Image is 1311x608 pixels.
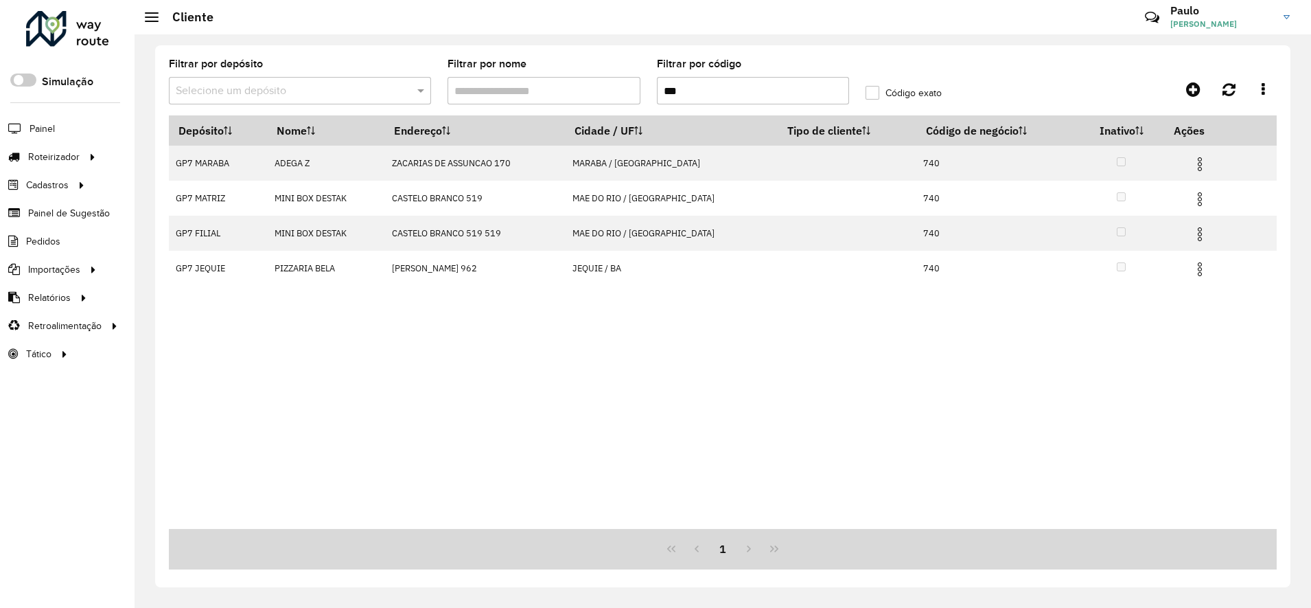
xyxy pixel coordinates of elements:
button: 1 [710,536,736,562]
td: [PERSON_NAME] 962 [384,251,565,286]
th: Depósito [169,116,267,146]
td: GP7 MARABA [169,146,267,181]
td: 740 [916,216,1079,251]
label: Código exato [866,86,942,100]
span: [PERSON_NAME] [1170,18,1273,30]
td: CASTELO BRANCO 519 519 [384,216,565,251]
td: ZACARIAS DE ASSUNCAO 170 [384,146,565,181]
td: ADEGA Z [267,146,384,181]
th: Cidade / UF [566,116,778,146]
a: Contato Rápido [1137,3,1167,32]
td: GP7 FILIAL [169,216,267,251]
span: Cadastros [26,178,69,192]
span: Pedidos [26,234,60,249]
td: MAE DO RIO / [GEOGRAPHIC_DATA] [566,181,778,216]
span: Importações [28,262,80,277]
span: Painel de Sugestão [28,206,110,221]
span: Retroalimentação [28,319,102,333]
td: 740 [916,251,1079,286]
span: Painel [30,122,55,136]
td: 740 [916,146,1079,181]
th: Tipo de cliente [778,116,916,146]
th: Ações [1164,116,1246,145]
td: GP7 JEQUIE [169,251,267,286]
h2: Cliente [159,10,213,25]
h3: Paulo [1170,4,1273,17]
td: MINI BOX DESTAK [267,216,384,251]
td: JEQUIE / BA [566,251,778,286]
label: Filtrar por nome [448,56,526,72]
th: Nome [267,116,384,146]
td: MARABA / [GEOGRAPHIC_DATA] [566,146,778,181]
th: Endereço [384,116,565,146]
td: MINI BOX DESTAK [267,181,384,216]
td: CASTELO BRANCO 519 [384,181,565,216]
span: Roteirizador [28,150,80,164]
label: Filtrar por código [657,56,741,72]
td: GP7 MATRIZ [169,181,267,216]
th: Código de negócio [916,116,1079,146]
td: 740 [916,181,1079,216]
label: Filtrar por depósito [169,56,263,72]
span: Tático [26,347,51,361]
label: Simulação [42,74,93,90]
td: PIZZARIA BELA [267,251,384,286]
td: MAE DO RIO / [GEOGRAPHIC_DATA] [566,216,778,251]
th: Inativo [1079,116,1164,146]
span: Relatórios [28,291,71,305]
